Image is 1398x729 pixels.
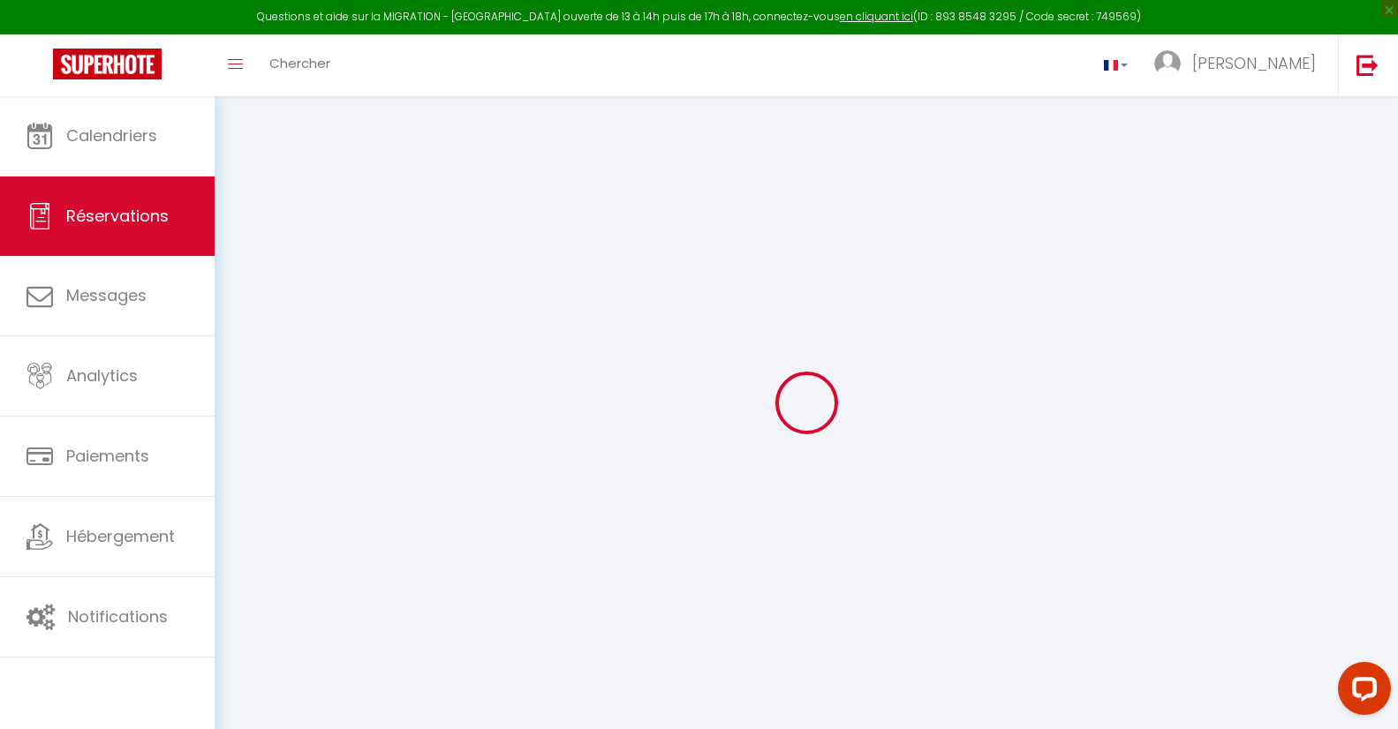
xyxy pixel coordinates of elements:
span: Notifications [68,605,168,628]
span: Calendriers [66,124,157,147]
iframe: LiveChat chat widget [1324,655,1398,729]
span: Paiements [66,445,149,467]
span: Chercher [269,54,330,72]
img: ... [1154,50,1181,77]
span: Réservations [66,205,169,227]
span: [PERSON_NAME] [1192,52,1316,74]
span: Hébergement [66,525,175,547]
img: logout [1356,54,1379,76]
span: Analytics [66,364,138,387]
a: ... [PERSON_NAME] [1141,34,1338,96]
img: Super Booking [53,49,162,79]
span: Messages [66,284,147,306]
a: en cliquant ici [840,9,913,24]
a: Chercher [256,34,344,96]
